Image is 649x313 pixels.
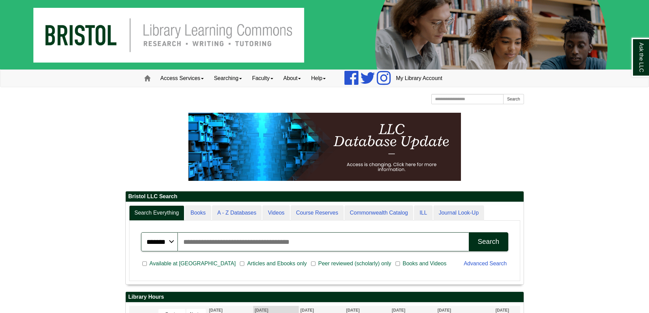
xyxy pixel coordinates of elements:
input: Books and Videos [396,261,400,267]
a: Access Services [155,70,209,87]
span: [DATE] [392,308,405,313]
h2: Library Hours [126,292,524,302]
a: ILL [414,205,432,221]
button: Search [503,94,524,104]
span: [DATE] [437,308,451,313]
a: Search Everything [129,205,185,221]
a: Faculty [247,70,278,87]
h2: Bristol LLC Search [126,191,524,202]
button: Search [469,232,508,251]
span: [DATE] [300,308,314,313]
a: Help [306,70,331,87]
div: Search [478,238,499,246]
span: [DATE] [495,308,509,313]
a: Course Reserves [291,205,344,221]
img: HTML tutorial [188,113,461,181]
a: Journal Look-Up [433,205,484,221]
span: Books and Videos [400,260,449,268]
span: Peer reviewed (scholarly) only [315,260,394,268]
input: Available at [GEOGRAPHIC_DATA] [142,261,147,267]
a: Commonwealth Catalog [344,205,414,221]
input: Peer reviewed (scholarly) only [311,261,315,267]
span: [DATE] [346,308,360,313]
a: About [278,70,306,87]
a: My Library Account [391,70,447,87]
span: [DATE] [209,308,223,313]
a: A - Z Databases [212,205,262,221]
a: Advanced Search [464,261,507,266]
a: Videos [262,205,290,221]
a: Searching [209,70,247,87]
span: [DATE] [255,308,268,313]
span: Articles and Ebooks only [244,260,309,268]
input: Articles and Ebooks only [240,261,244,267]
span: Available at [GEOGRAPHIC_DATA] [147,260,238,268]
a: Books [185,205,211,221]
